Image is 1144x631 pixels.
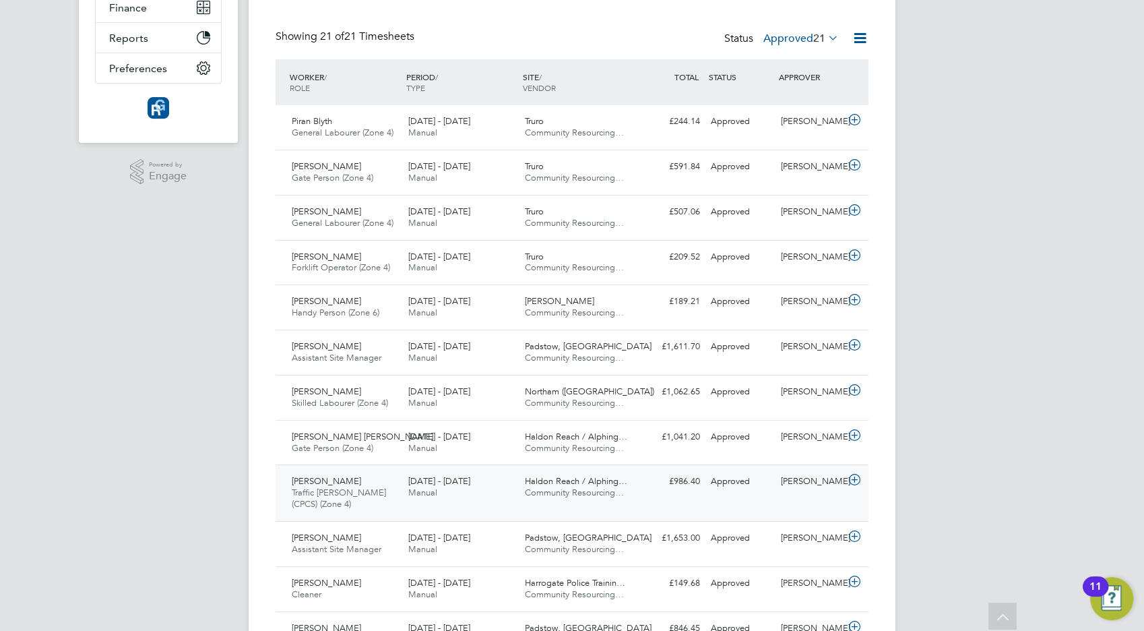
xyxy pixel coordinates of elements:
[525,532,652,543] span: Padstow, [GEOGRAPHIC_DATA]
[96,23,221,53] button: Reports
[408,352,437,363] span: Manual
[525,487,624,498] span: Community Resourcing…
[525,251,544,262] span: Truro
[525,397,624,409] span: Community Resourcing…
[149,159,187,171] span: Powered by
[635,572,705,595] div: £149.68
[775,201,846,223] div: [PERSON_NAME]
[292,386,361,397] span: [PERSON_NAME]
[292,577,361,589] span: [PERSON_NAME]
[408,262,437,273] span: Manual
[635,111,705,133] div: £244.14
[408,295,470,307] span: [DATE] - [DATE]
[705,572,775,595] div: Approved
[292,397,388,409] span: Skilled Labourer (Zone 4)
[519,65,636,100] div: SITE
[525,127,624,138] span: Community Resourcing…
[705,291,775,313] div: Approved
[148,97,169,119] img: resourcinggroup-logo-retina.png
[775,291,846,313] div: [PERSON_NAME]
[525,206,544,217] span: Truro
[525,295,594,307] span: [PERSON_NAME]
[408,431,470,442] span: [DATE] - [DATE]
[775,572,846,595] div: [PERSON_NAME]
[705,381,775,403] div: Approved
[408,206,470,217] span: [DATE] - [DATE]
[635,201,705,223] div: £507.06
[813,32,825,45] span: 21
[705,336,775,358] div: Approved
[525,475,627,487] span: Haldon Reach / Alphing…
[724,30,841,49] div: Status
[292,206,361,217] span: [PERSON_NAME]
[408,577,470,589] span: [DATE] - [DATE]
[523,82,556,93] span: VENDOR
[635,471,705,493] div: £986.40
[705,246,775,268] div: Approved
[292,431,433,442] span: [PERSON_NAME] [PERSON_NAME]
[286,65,403,100] div: WORKER
[109,1,147,14] span: Finance
[403,65,519,100] div: PERIOD
[705,156,775,178] div: Approved
[635,336,705,358] div: £1,611.70
[525,115,544,127] span: Truro
[408,386,470,397] span: [DATE] - [DATE]
[292,262,390,273] span: Forklift Operator (Zone 4)
[292,217,393,229] span: General Labourer (Zone 4)
[292,475,361,487] span: [PERSON_NAME]
[96,53,221,83] button: Preferences
[320,30,414,43] span: 21 Timesheets
[408,127,437,138] span: Manual
[408,589,437,600] span: Manual
[292,340,361,352] span: [PERSON_NAME]
[525,589,624,600] span: Community Resourcing…
[775,111,846,133] div: [PERSON_NAME]
[775,426,846,448] div: [PERSON_NAME]
[149,171,187,182] span: Engage
[320,30,344,43] span: 21 of
[292,532,361,543] span: [PERSON_NAME]
[408,307,437,318] span: Manual
[408,487,437,498] span: Manual
[292,251,361,262] span: [PERSON_NAME]
[292,307,379,318] span: Handy Person (Zone 6)
[763,32,839,45] label: Approved
[775,381,846,403] div: [PERSON_NAME]
[635,381,705,403] div: £1,062.65
[525,442,624,454] span: Community Resourcing…
[408,172,437,183] span: Manual
[775,156,846,178] div: [PERSON_NAME]
[635,156,705,178] div: £591.84
[292,127,393,138] span: General Labourer (Zone 4)
[406,82,425,93] span: TYPE
[1090,577,1133,620] button: Open Resource Center, 11 new notifications
[775,527,846,549] div: [PERSON_NAME]
[525,543,624,555] span: Community Resourcing…
[292,295,361,307] span: [PERSON_NAME]
[292,172,373,183] span: Gate Person (Zone 4)
[292,487,386,510] span: Traffic [PERSON_NAME] (CPCS) (Zone 4)
[635,426,705,448] div: £1,041.20
[775,471,846,493] div: [PERSON_NAME]
[674,71,699,82] span: TOTAL
[408,397,437,409] span: Manual
[292,115,332,127] span: Piran Blyth
[525,577,625,589] span: Harrogate Police Trainin…
[525,307,624,318] span: Community Resourcing…
[635,246,705,268] div: £209.52
[408,442,437,454] span: Manual
[292,442,373,454] span: Gate Person (Zone 4)
[1089,587,1102,604] div: 11
[525,340,652,352] span: Padstow, [GEOGRAPHIC_DATA]
[525,352,624,363] span: Community Resourcing…
[292,543,381,555] span: Assistant Site Manager
[292,352,381,363] span: Assistant Site Manager
[525,172,624,183] span: Community Resourcing…
[775,65,846,89] div: APPROVER
[775,246,846,268] div: [PERSON_NAME]
[635,291,705,313] div: £189.21
[775,336,846,358] div: [PERSON_NAME]
[408,160,470,172] span: [DATE] - [DATE]
[109,62,167,75] span: Preferences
